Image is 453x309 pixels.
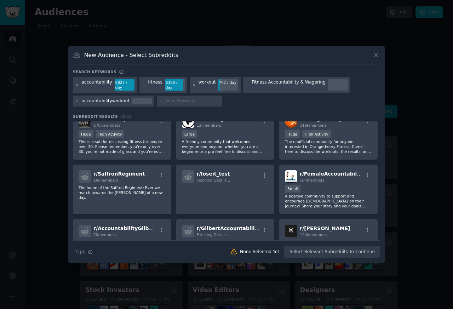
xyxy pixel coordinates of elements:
div: High Activity [302,130,331,138]
h3: New Audience - Select Subreddits [84,51,178,59]
div: None Selected Yet [240,249,279,255]
span: 319k members [300,123,327,127]
div: 702 / day [218,79,238,86]
input: New Keyword [166,98,219,104]
span: 178k members [93,123,120,127]
span: r/ GilbertAccountability [197,225,260,231]
div: Huge [285,240,300,247]
div: workout [198,79,216,91]
img: fitness30plus [79,115,91,128]
span: r/ loseit_test [197,171,230,177]
div: High Activity [96,130,125,138]
p: A positive community to support and encourage [DEMOGRAPHIC_DATA] on their journey! Share your sto... [285,194,372,208]
div: Huge [285,130,300,138]
span: r/ AccountabilityGilbert [93,225,157,231]
p: A friendly community that welcomes everyone and anyone, whether you are a beginner or a pro feel ... [182,139,269,154]
span: 504 members [300,178,325,182]
p: This is a sub for discussing fitness for people over 30. Please remember, you're only over 30, yo... [79,139,166,154]
div: 6358 / day [165,79,185,91]
span: Subreddit Results [73,114,118,119]
div: Large [182,130,197,138]
img: orangetheory [285,115,297,128]
p: A community to discuss teen violence and accountability in [GEOGRAPHIC_DATA] and surrounding [GEO... [79,240,166,254]
img: Workingout [182,115,194,128]
div: fitness [148,79,162,91]
button: Tips [73,246,95,258]
span: r/ [PERSON_NAME] [300,225,350,231]
span: Fetching Details... [197,178,230,182]
img: davidgoggins [285,225,297,237]
span: Fetching Details... [197,233,230,237]
h3: Search keywords [73,69,116,74]
div: Fitness Accountability & Wagering [252,79,326,91]
span: 12k members [197,123,221,127]
div: accountability [82,79,112,91]
div: Small [285,185,300,193]
div: 6827 / day [115,79,134,91]
span: r/ SaffronRegiment [93,171,145,177]
div: accountabilityworkout [82,98,130,104]
span: 30 / 31 [120,114,132,119]
span: 160 members [93,178,118,182]
p: The home of the Saffron Regiment: Ever we march towards the [PERSON_NAME] of a new day. [79,185,166,200]
span: 70 members [93,233,116,237]
span: Tips [75,248,85,256]
p: The unofficial community for anyone interested in Orangetheory Fitness. Come here to discuss the ... [285,139,372,154]
span: r/ FemaleAccountability [300,171,364,177]
div: Huge [79,130,93,138]
span: 104k members [300,233,327,237]
img: FemaleAccountability [285,170,297,183]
